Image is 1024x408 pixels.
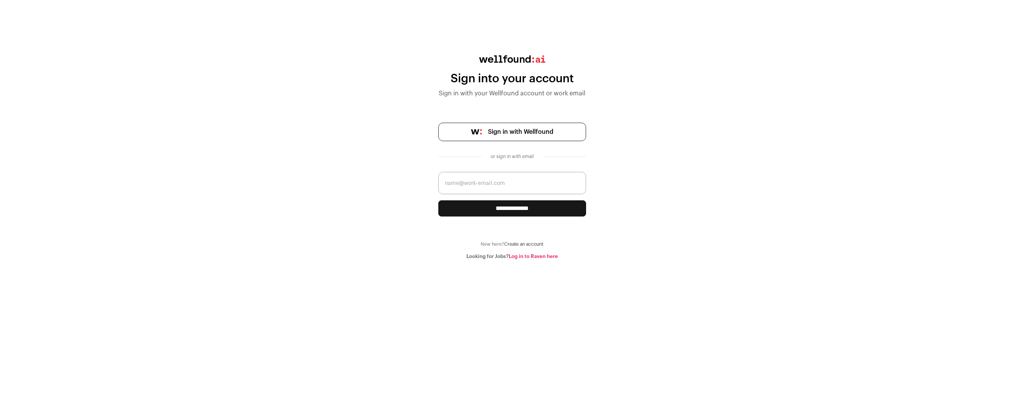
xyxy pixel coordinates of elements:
[488,127,553,137] span: Sign in with Wellfound
[438,241,586,247] div: New here?
[509,254,558,259] a: Log in to Raven here
[438,72,586,86] div: Sign into your account
[471,129,482,135] img: wellfound-symbol-flush-black-fb3c872781a75f747ccb3a119075da62bfe97bd399995f84a933054e44a575c4.png
[488,153,537,160] div: or sign in with email
[438,253,586,260] div: Looking for Jobs?
[438,172,586,194] input: name@work-email.com
[438,89,586,98] div: Sign in with your Wellfound account or work email
[504,242,543,246] a: Create an account
[438,123,586,141] a: Sign in with Wellfound
[479,55,545,63] img: wellfound:ai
